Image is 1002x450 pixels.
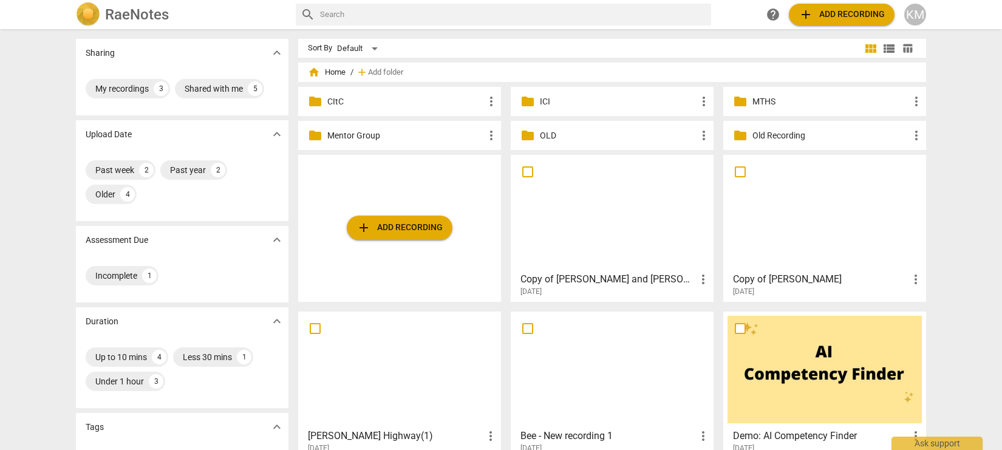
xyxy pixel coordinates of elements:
[237,350,251,364] div: 1
[337,39,382,58] div: Default
[268,231,286,249] button: Show more
[799,7,813,22] span: add
[270,420,284,434] span: expand_more
[520,287,542,297] span: [DATE]
[308,94,322,109] span: folder
[520,94,535,109] span: folder
[268,312,286,330] button: Show more
[95,270,137,282] div: Incomplete
[327,95,484,108] p: CItC
[356,220,443,235] span: Add recording
[908,272,923,287] span: more_vert
[308,128,322,143] span: folder
[350,68,353,77] span: /
[483,429,498,443] span: more_vert
[908,429,923,443] span: more_vert
[356,220,371,235] span: add
[86,128,132,141] p: Upload Date
[484,94,499,109] span: more_vert
[76,2,286,27] a: LogoRaeNotes
[799,7,885,22] span: Add recording
[752,129,909,142] p: Old Recording
[308,44,332,53] div: Sort By
[86,315,118,328] p: Duration
[540,95,697,108] p: ICI
[268,44,286,62] button: Show more
[308,429,483,443] h3: King Faisal Highway(1)
[308,66,346,78] span: Home
[95,164,134,176] div: Past week
[327,129,484,142] p: Mentor Group
[86,47,115,60] p: Sharing
[766,7,780,22] span: help
[356,66,368,78] span: add
[515,159,709,296] a: Copy of [PERSON_NAME] and [PERSON_NAME] - 2025_07_28 16_03 CDT - Recording[DATE]
[95,375,144,387] div: Under 1 hour
[270,233,284,247] span: expand_more
[697,94,711,109] span: more_vert
[733,272,908,287] h3: Copy of Gabriela
[183,351,232,363] div: Less 30 mins
[270,314,284,329] span: expand_more
[696,272,711,287] span: more_vert
[898,39,916,58] button: Table view
[733,94,748,109] span: folder
[902,43,913,54] span: table_chart
[185,83,243,95] div: Shared with me
[320,5,706,24] input: Search
[142,268,157,283] div: 1
[86,234,148,247] p: Assessment Due
[909,128,924,143] span: more_vert
[697,128,711,143] span: more_vert
[520,272,696,287] h3: Copy of Thomas Coleman and Lucy Paulise - 2025_07_28 16_03 CDT - Recording
[520,128,535,143] span: folder
[86,421,104,434] p: Tags
[909,94,924,109] span: more_vert
[301,7,315,22] span: search
[211,163,225,177] div: 2
[270,127,284,141] span: expand_more
[95,351,147,363] div: Up to 10 mins
[484,128,499,143] span: more_vert
[520,429,696,443] h3: Bee - New recording 1
[152,350,166,364] div: 4
[904,4,926,26] button: KM
[368,68,403,77] span: Add folder
[120,187,135,202] div: 4
[347,216,452,240] button: Upload
[864,41,878,56] span: view_module
[880,39,898,58] button: List view
[95,83,149,95] div: My recordings
[268,125,286,143] button: Show more
[733,128,748,143] span: folder
[170,164,206,176] div: Past year
[139,163,154,177] div: 2
[733,429,908,443] h3: Demo: AI Competency Finder
[752,95,909,108] p: MTHS
[733,287,754,297] span: [DATE]
[270,46,284,60] span: expand_more
[154,81,168,96] div: 3
[696,429,711,443] span: more_vert
[149,374,163,389] div: 3
[882,41,896,56] span: view_list
[268,418,286,436] button: Show more
[789,4,895,26] button: Upload
[728,159,922,296] a: Copy of [PERSON_NAME][DATE]
[862,39,880,58] button: Tile view
[540,129,697,142] p: OLD
[248,81,262,96] div: 5
[308,66,320,78] span: home
[762,4,784,26] a: Help
[105,6,169,23] h2: RaeNotes
[95,188,115,200] div: Older
[891,437,983,450] div: Ask support
[76,2,100,27] img: Logo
